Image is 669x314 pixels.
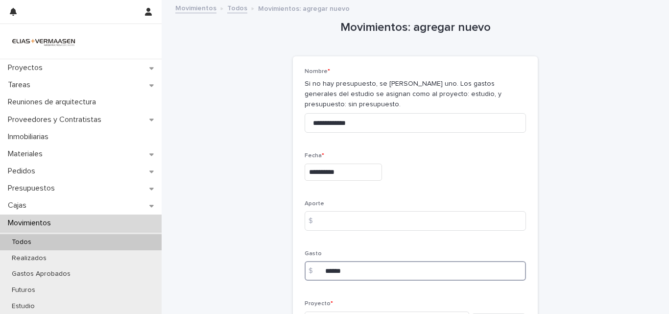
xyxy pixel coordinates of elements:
[8,31,79,51] img: HMeL2XKrRby6DNq2BZlM
[4,149,50,159] p: Materiales
[4,80,38,90] p: Tareas
[4,115,109,124] p: Proveedores y Contratistas
[4,238,39,246] p: Todos
[4,254,54,263] p: Realizados
[293,21,538,35] h1: Movimientos: agregar nuevo
[305,261,324,281] div: $
[4,286,43,294] p: Futuros
[4,63,50,72] p: Proyectos
[4,167,43,176] p: Pedidos
[305,211,324,231] div: $
[4,97,104,107] p: Reuniones de arquitectura
[175,2,216,13] a: Movimientos
[305,301,333,307] span: Proyecto
[4,132,56,142] p: Inmobiliarias
[4,270,78,278] p: Gastos Aprobados
[227,2,247,13] a: Todos
[305,153,324,159] span: Fecha
[305,79,526,109] p: Si no hay presupuesto, se [PERSON_NAME] uno. Los gastos generales del estudio se asignan como al ...
[4,201,34,210] p: Cajas
[258,2,350,13] p: Movimientos: agregar nuevo
[4,218,59,228] p: Movimientos
[4,302,43,311] p: Estudio
[305,201,324,207] span: Aporte
[4,184,63,193] p: Presupuestos
[305,69,330,74] span: Nombre
[305,251,322,257] span: Gasto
